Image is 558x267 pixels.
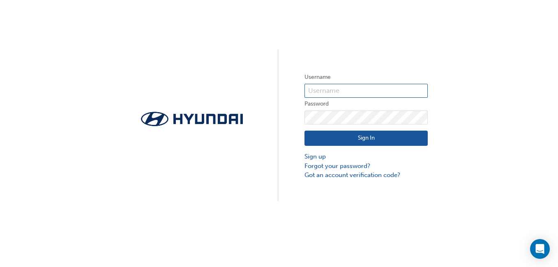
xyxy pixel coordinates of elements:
a: Got an account verification code? [304,170,428,180]
a: Forgot your password? [304,161,428,171]
label: Password [304,99,428,109]
div: Open Intercom Messenger [530,239,550,259]
input: Username [304,84,428,98]
img: Trak [130,109,254,129]
button: Sign In [304,131,428,146]
a: Sign up [304,152,428,161]
label: Username [304,72,428,82]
